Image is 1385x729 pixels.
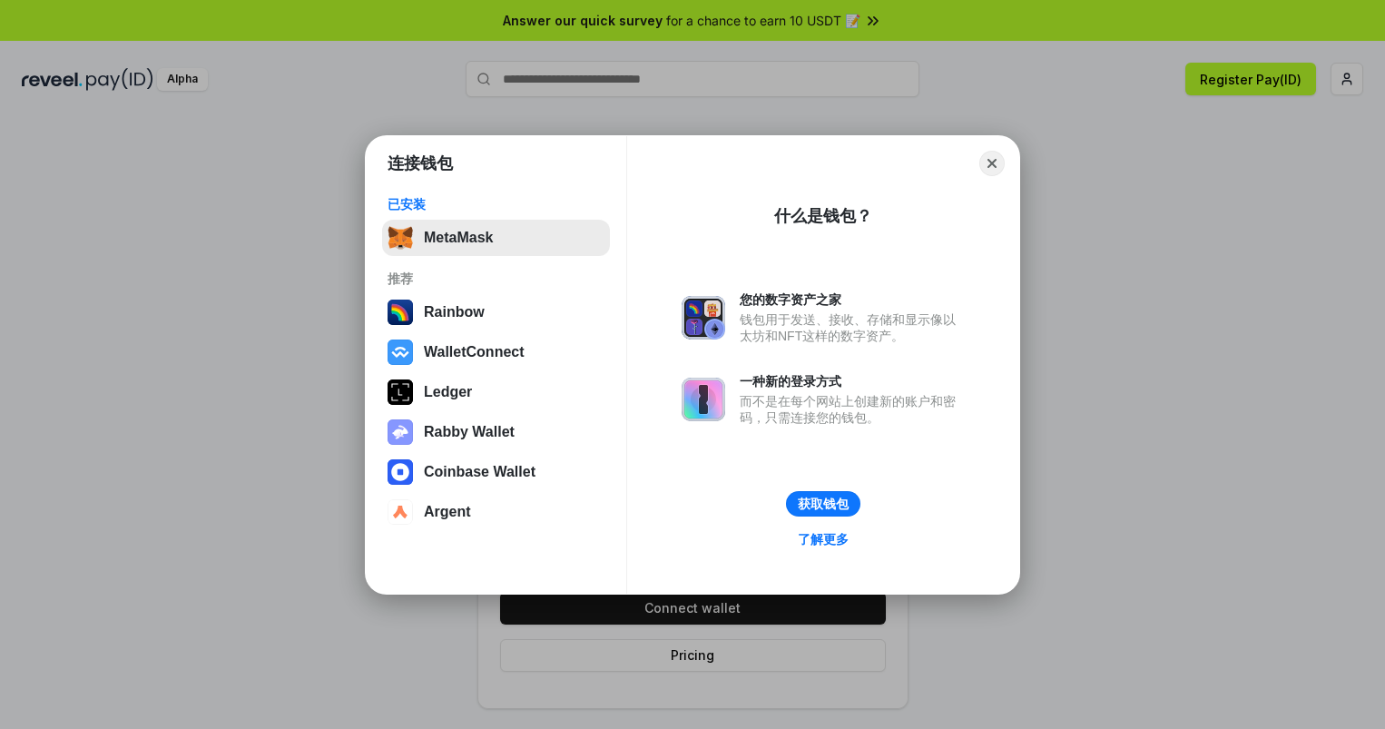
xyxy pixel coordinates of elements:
div: Rainbow [424,304,485,320]
div: 什么是钱包？ [774,205,872,227]
div: 推荐 [388,271,604,287]
div: 而不是在每个网站上创建新的账户和密码，只需连接您的钱包。 [740,393,965,426]
button: Rabby Wallet [382,414,610,450]
button: Rainbow [382,294,610,330]
div: 获取钱包 [798,496,849,512]
div: 您的数字资产之家 [740,291,965,308]
img: svg+xml,%3Csvg%20xmlns%3D%22http%3A%2F%2Fwww.w3.org%2F2000%2Fsvg%22%20fill%3D%22none%22%20viewBox... [682,378,725,421]
button: Ledger [382,374,610,410]
button: Close [979,151,1005,176]
button: WalletConnect [382,334,610,370]
div: Coinbase Wallet [424,464,535,480]
div: Rabby Wallet [424,424,515,440]
img: svg+xml,%3Csvg%20xmlns%3D%22http%3A%2F%2Fwww.w3.org%2F2000%2Fsvg%22%20fill%3D%22none%22%20viewBox... [682,296,725,340]
img: svg+xml,%3Csvg%20width%3D%2228%22%20height%3D%2228%22%20viewBox%3D%220%200%2028%2028%22%20fill%3D... [388,340,413,365]
div: Ledger [424,384,472,400]
div: 已安装 [388,196,604,212]
div: WalletConnect [424,344,525,360]
button: Coinbase Wallet [382,454,610,490]
div: Argent [424,504,471,520]
img: svg+xml,%3Csvg%20width%3D%22120%22%20height%3D%22120%22%20viewBox%3D%220%200%20120%20120%22%20fil... [388,300,413,325]
div: 了解更多 [798,531,849,547]
h1: 连接钱包 [388,153,453,174]
img: svg+xml,%3Csvg%20xmlns%3D%22http%3A%2F%2Fwww.w3.org%2F2000%2Fsvg%22%20fill%3D%22none%22%20viewBox... [388,419,413,445]
button: Argent [382,494,610,530]
a: 了解更多 [787,527,859,551]
button: MetaMask [382,220,610,256]
div: 钱包用于发送、接收、存储和显示像以太坊和NFT这样的数字资产。 [740,311,965,344]
img: svg+xml,%3Csvg%20fill%3D%22none%22%20height%3D%2233%22%20viewBox%3D%220%200%2035%2033%22%20width%... [388,225,413,251]
img: svg+xml,%3Csvg%20xmlns%3D%22http%3A%2F%2Fwww.w3.org%2F2000%2Fsvg%22%20width%3D%2228%22%20height%3... [388,379,413,405]
div: MetaMask [424,230,493,246]
button: 获取钱包 [786,491,860,517]
img: svg+xml,%3Csvg%20width%3D%2228%22%20height%3D%2228%22%20viewBox%3D%220%200%2028%2028%22%20fill%3D... [388,499,413,525]
div: 一种新的登录方式 [740,373,965,389]
img: svg+xml,%3Csvg%20width%3D%2228%22%20height%3D%2228%22%20viewBox%3D%220%200%2028%2028%22%20fill%3D... [388,459,413,485]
